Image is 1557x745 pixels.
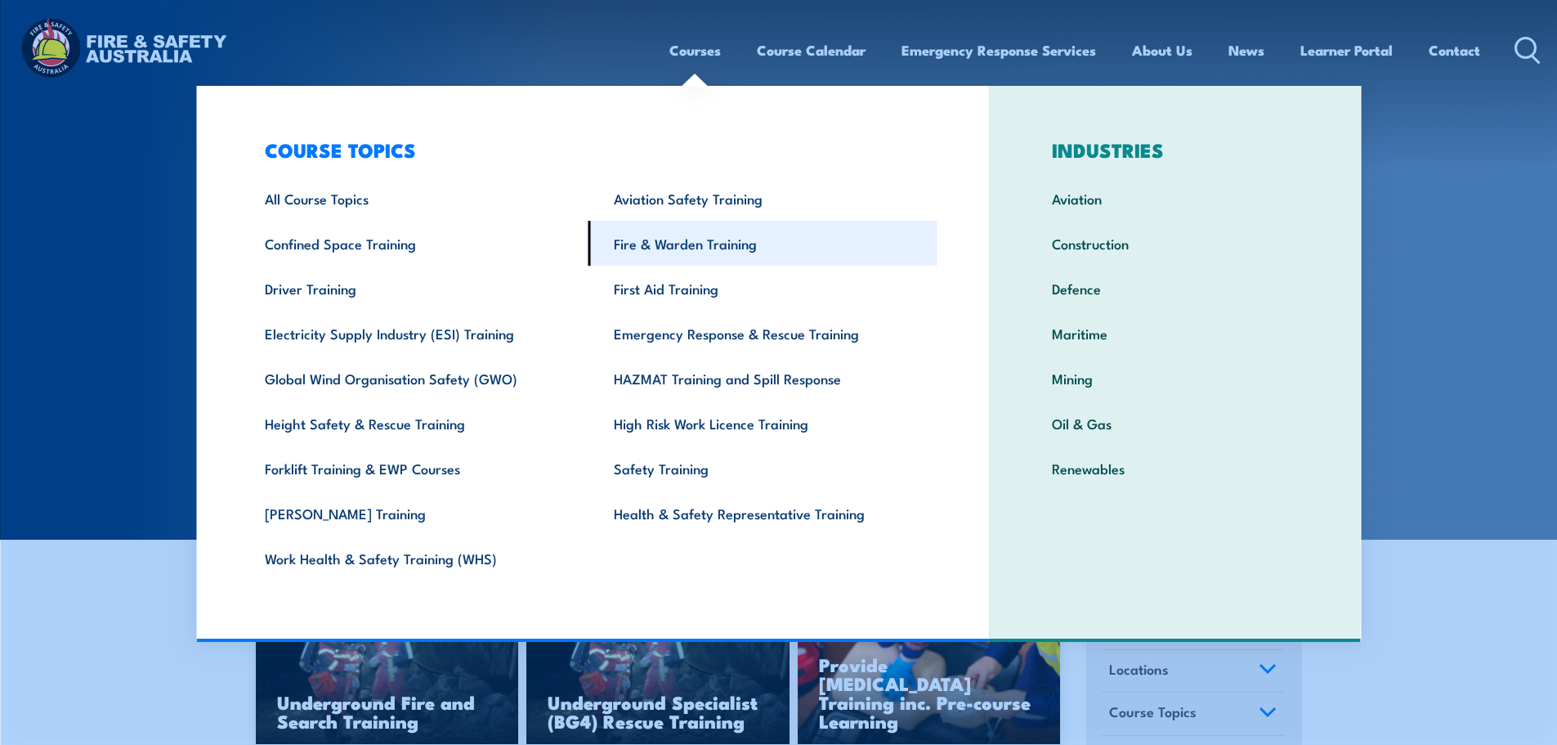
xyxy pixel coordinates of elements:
[798,598,1061,745] a: Provide [MEDICAL_DATA] Training inc. Pre-course Learning
[239,176,588,221] a: All Course Topics
[1027,221,1323,266] a: Construction
[588,311,937,356] a: Emergency Response & Rescue Training
[588,401,937,446] a: High Risk Work Licence Training
[588,446,937,491] a: Safety Training
[1300,29,1393,72] a: Learner Portal
[798,598,1061,745] img: Low Voltage Rescue and Provide CPR
[239,138,937,161] h3: COURSE TOPICS
[1027,266,1323,311] a: Defence
[239,446,588,491] a: Forklift Training & EWP Courses
[1132,29,1192,72] a: About Us
[1429,29,1480,72] a: Contact
[1027,401,1323,446] a: Oil & Gas
[239,356,588,401] a: Global Wind Organisation Safety (GWO)
[902,29,1096,72] a: Emergency Response Services
[526,598,790,745] a: Underground Specialist (BG4) Rescue Training
[1027,446,1323,491] a: Renewables
[588,176,937,221] a: Aviation Safety Training
[1102,693,1284,735] a: Course Topics
[588,491,937,536] a: Health & Safety Representative Training
[256,598,519,745] a: Underground Fire and Search Training
[526,598,790,745] img: Underground mine rescue
[1228,29,1264,72] a: News
[548,693,768,730] h3: Underground Specialist (BG4) Rescue Training
[588,356,937,401] a: HAZMAT Training and Spill Response
[1109,701,1197,723] span: Course Topics
[239,491,588,536] a: [PERSON_NAME] Training
[819,655,1040,730] h3: Provide [MEDICAL_DATA] Training inc. Pre-course Learning
[277,693,498,730] h3: Underground Fire and Search Training
[669,29,721,72] a: Courses
[239,401,588,446] a: Height Safety & Rescue Training
[757,29,866,72] a: Course Calendar
[256,598,519,745] img: Underground mine rescue
[1027,138,1323,161] h3: INDUSTRIES
[239,536,588,581] a: Work Health & Safety Training (WHS)
[1027,356,1323,401] a: Mining
[239,221,588,266] a: Confined Space Training
[1102,650,1284,693] a: Locations
[1109,658,1169,680] span: Locations
[239,311,588,356] a: Electricity Supply Industry (ESI) Training
[1027,176,1323,221] a: Aviation
[1027,311,1323,356] a: Maritime
[588,266,937,311] a: First Aid Training
[239,266,588,311] a: Driver Training
[588,221,937,266] a: Fire & Warden Training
